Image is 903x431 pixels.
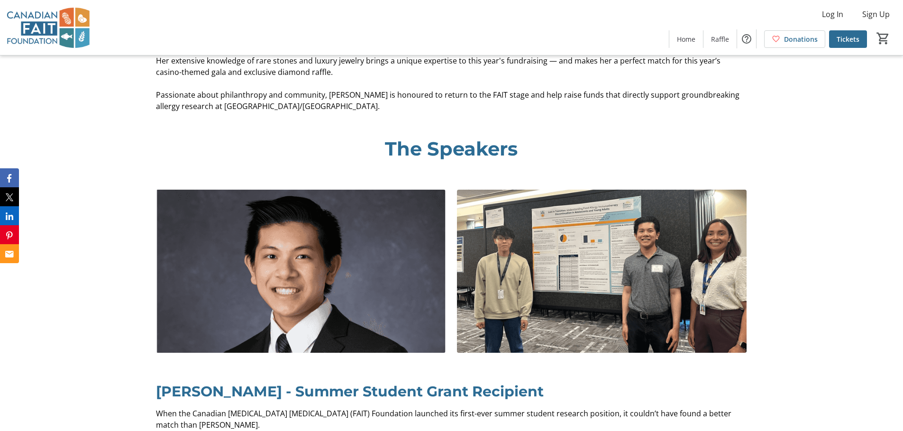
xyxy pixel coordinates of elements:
p: The Speakers [156,135,747,163]
span: Tickets [837,34,859,44]
button: Help [737,29,756,48]
span: Passionate about philanthropy and community, [PERSON_NAME] is honoured to return to the FAIT stag... [156,90,739,111]
span: Raffle [711,34,729,44]
a: Home [669,30,703,48]
img: undefined [457,190,747,353]
span: Log In [822,9,843,20]
button: Cart [875,30,892,47]
span: When the Canadian [MEDICAL_DATA] [MEDICAL_DATA] (FAIT) Foundation launched its first-ever summer ... [156,408,731,430]
span: Sign Up [862,9,890,20]
span: Donations [784,34,818,44]
span: Home [677,34,695,44]
button: Log In [814,7,851,22]
img: Canadian FAIT Foundation's Logo [6,4,90,51]
span: [PERSON_NAME] - Summer Student Grant Recipient [156,383,544,400]
a: Donations [764,30,825,48]
a: Raffle [703,30,737,48]
a: Tickets [829,30,867,48]
span: Her extensive knowledge of rare stones and luxury jewelry brings a unique expertise to this year'... [156,55,721,77]
img: undefined [156,190,446,353]
button: Sign Up [855,7,897,22]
